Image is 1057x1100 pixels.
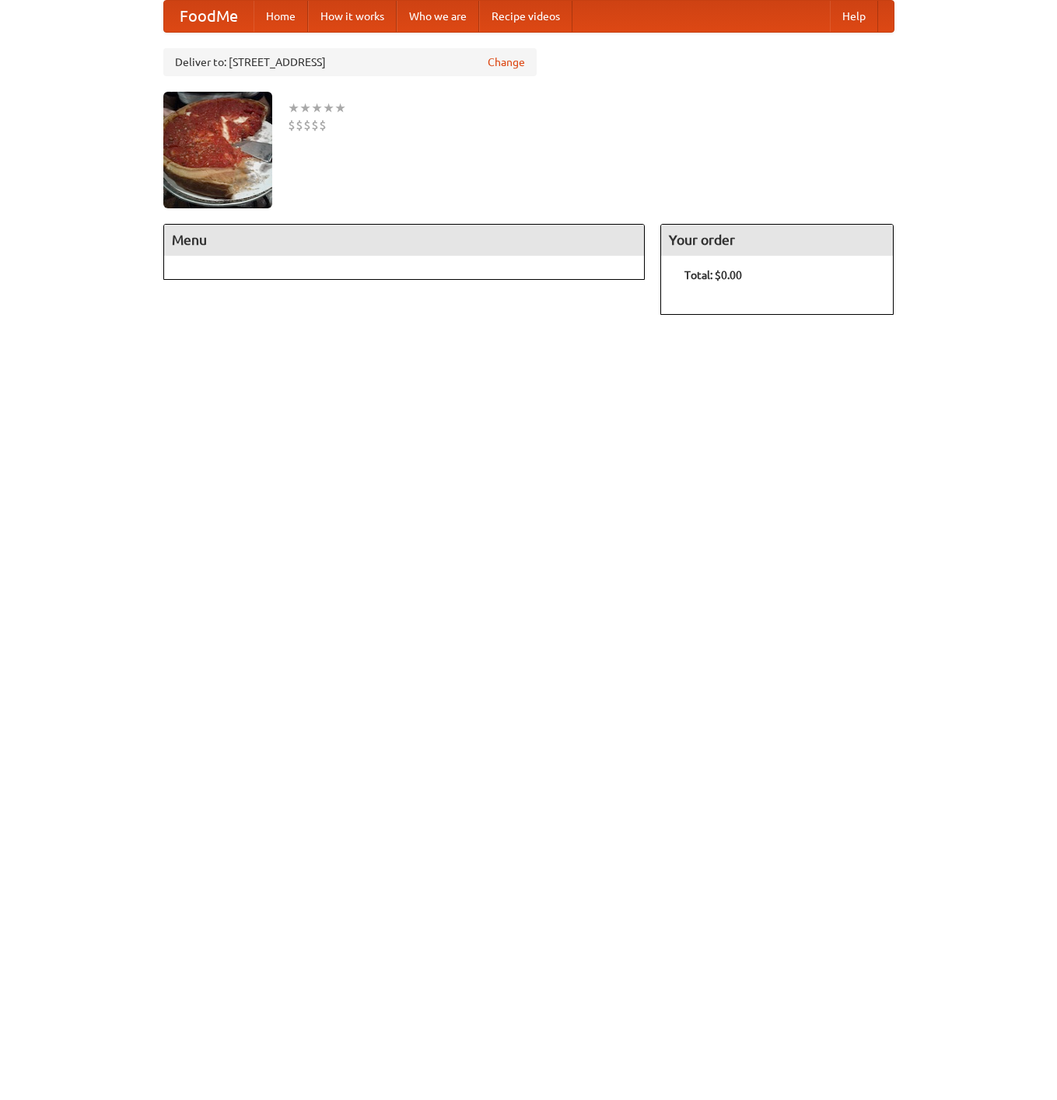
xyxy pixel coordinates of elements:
div: Deliver to: [STREET_ADDRESS] [163,48,537,76]
li: ★ [288,100,299,117]
li: $ [319,117,327,134]
a: Change [488,54,525,70]
a: Recipe videos [479,1,572,32]
li: ★ [323,100,334,117]
li: $ [303,117,311,134]
img: angular.jpg [163,92,272,208]
a: Home [254,1,308,32]
a: How it works [308,1,397,32]
li: ★ [311,100,323,117]
li: $ [311,117,319,134]
b: Total: $0.00 [684,269,742,281]
li: $ [296,117,303,134]
h4: Your order [661,225,893,256]
li: $ [288,117,296,134]
a: Help [830,1,878,32]
h4: Menu [164,225,645,256]
li: ★ [299,100,311,117]
a: Who we are [397,1,479,32]
li: ★ [334,100,346,117]
a: FoodMe [164,1,254,32]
